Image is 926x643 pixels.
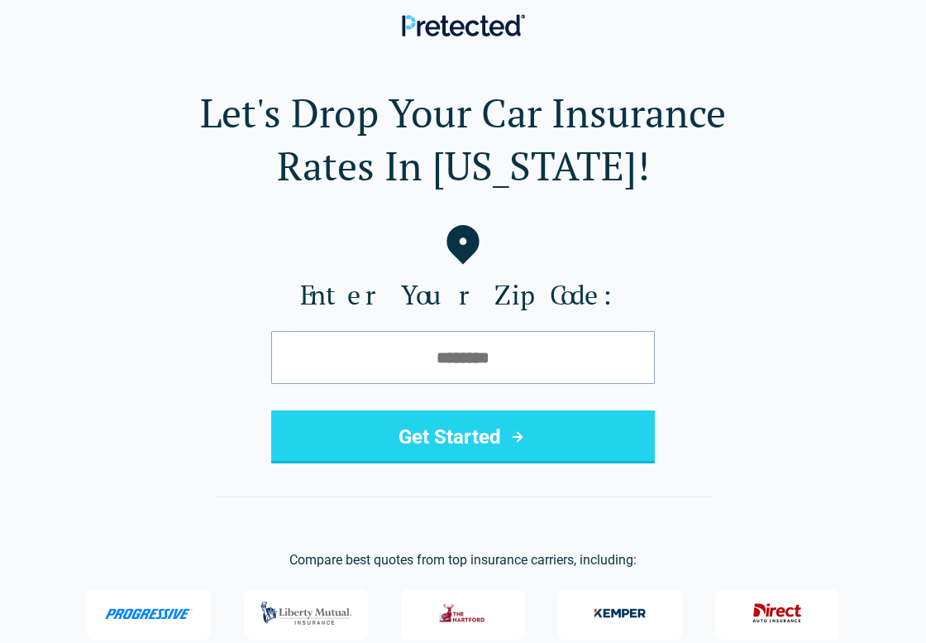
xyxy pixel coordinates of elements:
img: The Hartford [430,596,496,631]
label: Enter Your Zip Code: [26,278,900,311]
p: Compare best quotes from top insurance carriers, including: [26,550,900,570]
img: Pretected [402,14,525,36]
img: Kemper [587,596,653,631]
img: Liberty Mutual [256,593,356,633]
h1: Let's Drop Your Car Insurance Rates In [US_STATE]! [26,86,900,192]
img: Direct General [744,596,810,631]
button: Get Started [271,410,655,463]
img: Progressive [105,608,193,620]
